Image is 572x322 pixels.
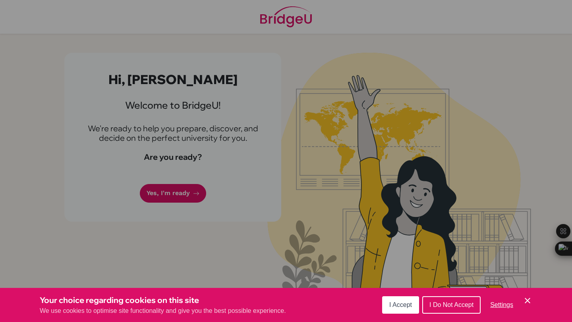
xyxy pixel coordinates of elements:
[40,294,286,306] h3: Your choice regarding cookies on this site
[382,296,419,314] button: I Accept
[484,297,520,313] button: Settings
[422,296,481,314] button: I Do Not Accept
[40,306,286,316] p: We use cookies to optimise site functionality and give you the best possible experience.
[389,301,412,308] span: I Accept
[429,301,473,308] span: I Do Not Accept
[523,296,532,305] button: Save and close
[490,301,513,308] span: Settings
